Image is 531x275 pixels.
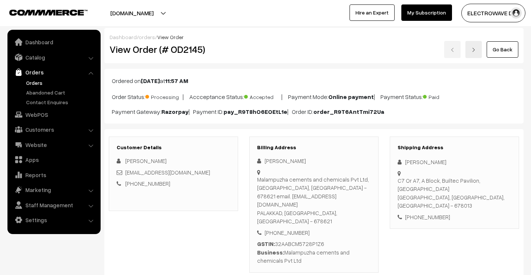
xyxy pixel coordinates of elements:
a: Orders [24,79,98,87]
b: GSTIN: [257,240,275,247]
p: Order Status: | Accceptance Status: | Payment Mode: | Payment Status: [112,91,516,101]
div: C7 Or A7, A Block, Builtec Pavilion, [GEOGRAPHIC_DATA] [GEOGRAPHIC_DATA], [GEOGRAPHIC_DATA], [GEO... [398,176,511,210]
div: 32AABCM5728P1Z6 Malampuzha cements and chemicals Pvt Ltd [257,240,371,265]
button: ELECTROWAVE DE… [461,4,525,22]
b: Razorpay [161,108,189,115]
div: [PERSON_NAME] [257,157,371,165]
a: Customers [9,123,98,136]
a: Go Back [487,41,518,58]
a: orders [139,34,155,40]
a: Abandoned Cart [24,89,98,96]
h3: Customer Details [117,144,230,151]
b: order_R9T6AntTmi72Ua [313,108,384,115]
div: / / [110,33,518,41]
a: Marketing [9,183,98,196]
a: [EMAIL_ADDRESS][DOMAIN_NAME] [125,169,210,176]
a: Catalog [9,51,98,64]
div: Malampuzha cements and chemicals Pvt Ltd, [GEOGRAPHIC_DATA], [GEOGRAPHIC_DATA] - 678621 email. [E... [257,175,371,226]
p: Ordered on at [112,76,516,85]
a: Contact Enquires [24,98,98,106]
h3: Billing Address [257,144,371,151]
span: Processing [145,91,183,101]
b: pay_R9T8hO6EOEtL1e [224,108,287,115]
a: My Subscription [401,4,452,21]
img: COMMMERCE [9,10,88,15]
div: [PHONE_NUMBER] [398,213,511,221]
a: COMMMERCE [9,7,75,16]
a: Website [9,138,98,151]
span: View Order [157,34,184,40]
a: Orders [9,65,98,79]
a: Dashboard [110,34,137,40]
b: [DATE] [141,77,160,84]
span: Paid [423,91,460,101]
a: Apps [9,153,98,166]
a: WebPOS [9,108,98,121]
img: user [511,7,522,19]
a: [PHONE_NUMBER] [125,180,170,187]
b: Business: [257,249,284,256]
span: Accepted [244,91,281,101]
a: Settings [9,213,98,227]
p: Payment Gateway: | Payment ID: | Order ID: [112,107,516,116]
a: Reports [9,168,98,182]
img: right-arrow.png [471,48,476,52]
a: Hire an Expert [350,4,395,21]
div: [PERSON_NAME] [398,158,511,166]
a: Staff Management [9,198,98,212]
a: Dashboard [9,35,98,49]
button: [DOMAIN_NAME] [84,4,180,22]
b: 11:57 AM [165,77,188,84]
h3: Shipping Address [398,144,511,151]
b: Online payment [328,93,374,100]
div: [PHONE_NUMBER] [257,228,371,237]
h2: View Order (# OD2145) [110,44,238,55]
span: [PERSON_NAME] [125,157,167,164]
